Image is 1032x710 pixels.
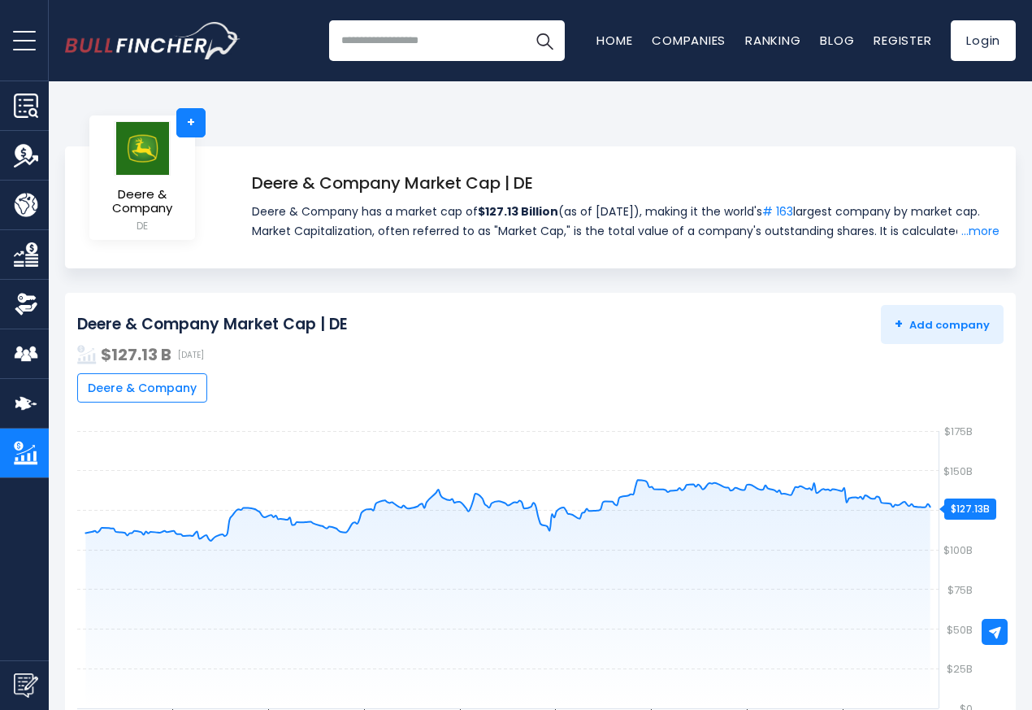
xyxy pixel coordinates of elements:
button: Search [524,20,565,61]
h1: Deere & Company Market Cap | DE [252,171,999,195]
img: Bullfincher logo [65,22,241,59]
span: Deere & Company [102,188,182,215]
img: logo [114,121,171,176]
a: Deere & Company DE [102,120,183,235]
a: Ranking [745,32,800,49]
a: # 163 [762,203,793,220]
a: Register [874,32,931,49]
span: [DATE] [178,350,204,360]
text: $50B [947,622,973,638]
img: addasd [77,345,97,364]
strong: + [895,315,903,333]
a: Home [596,32,632,49]
text: $100B [943,542,973,558]
button: +Add company [881,305,1004,344]
a: Companies [652,32,726,49]
span: Deere & Company [88,381,197,395]
strong: $127.13 B [101,343,171,366]
strong: $127.13 Billion [478,203,558,220]
h2: Deere & Company Market Cap | DE [77,315,348,335]
a: + [176,108,206,137]
a: Blog [820,32,854,49]
text: $150B [943,464,973,479]
a: Login [951,20,1016,61]
a: Go to homepage [65,22,240,59]
text: $75B [947,582,973,598]
img: Ownership [14,292,38,316]
small: DE [102,219,182,233]
span: Add company [895,317,990,332]
a: ...more [957,221,999,241]
span: Deere & Company has a market cap of (as of [DATE]), making it the world's largest company by mark... [252,202,999,241]
text: $125B [943,503,973,518]
text: $25B [947,661,973,677]
text: $175B [944,424,973,439]
div: $127.13B [944,499,996,520]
